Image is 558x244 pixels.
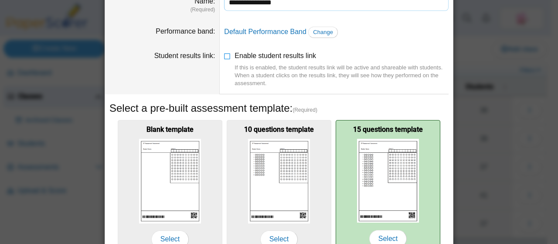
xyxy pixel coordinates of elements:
a: Default Performance Band [224,28,306,35]
label: Performance band [156,27,215,35]
a: Change [308,27,338,38]
img: scan_sheet_10_questions.png [248,139,310,223]
div: If this is enabled, the student results link will be active and shareable with students. When a s... [235,64,449,88]
img: scan_sheet_15_questions.png [357,139,419,223]
img: scan_sheet_blank.png [139,139,201,223]
span: (Required) [293,107,317,114]
span: Change [313,29,333,35]
b: 10 questions template [244,125,314,134]
b: Blank template [146,125,194,134]
span: Enable student results link [235,52,449,87]
b: 15 questions template [353,125,423,134]
h5: Select a pre-built assessment template: [109,101,449,116]
label: Student results link [154,52,215,59]
dfn: (Required) [109,6,215,14]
